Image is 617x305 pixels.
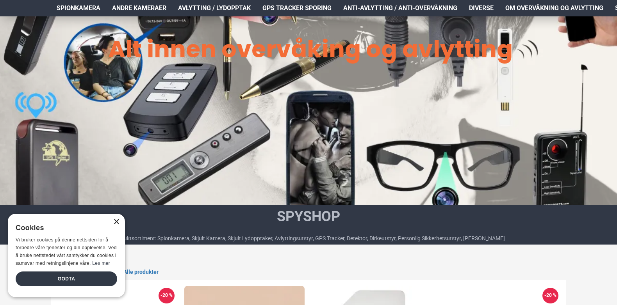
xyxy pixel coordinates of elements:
[112,207,505,226] h1: SpyShop
[57,4,100,13] span: Spionkamera
[112,234,505,243] div: Produktsortiment: Spionkamera, Skjult Kamera, Skjult Lydopptaker, Avlyttingsutstyr, GPS Tracker, ...
[469,4,494,13] span: Diverse
[112,4,166,13] span: Andre kameraer
[92,261,110,266] a: Les mer, opens a new window
[262,4,332,13] span: GPS Tracker Sporing
[178,4,251,13] span: Avlytting / Lydopptak
[16,271,117,286] div: Godta
[505,4,603,13] span: Om overvåkning og avlytting
[16,237,117,266] span: Vi bruker cookies på denne nettsiden for å forbedre våre tjenester og din opplevelse. Ved å bruke...
[16,220,112,236] div: Cookies
[343,4,457,13] span: Anti-avlytting / Anti-overvåkning
[118,264,164,280] a: Alle produkter
[113,219,119,225] div: Close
